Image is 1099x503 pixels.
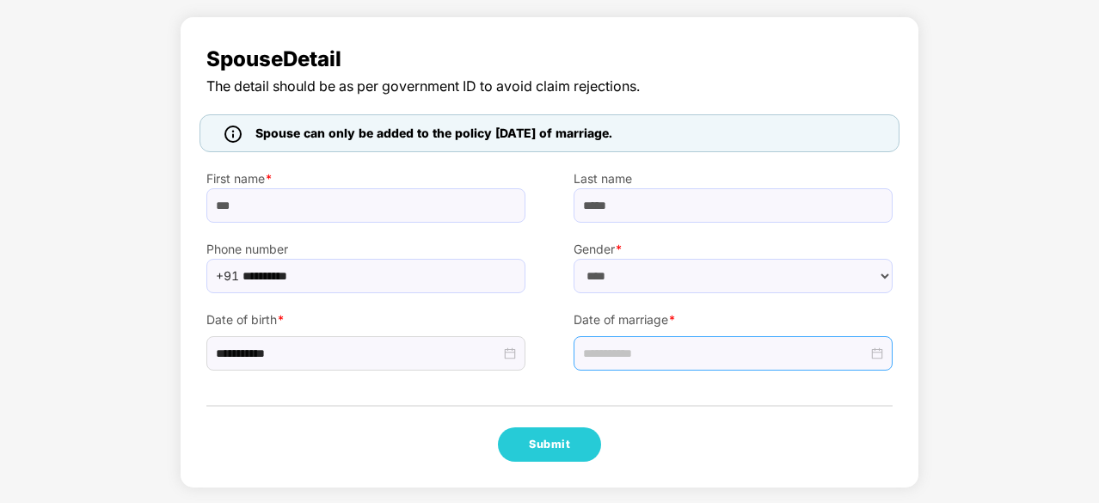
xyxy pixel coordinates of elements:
button: Submit [498,427,601,462]
span: The detail should be as per government ID to avoid claim rejections. [206,76,893,97]
img: icon [224,126,242,143]
span: +91 [216,263,239,289]
label: Date of marriage [574,310,893,329]
label: Date of birth [206,310,525,329]
span: Spouse can only be added to the policy [DATE] of marriage. [255,124,612,143]
span: Spouse Detail [206,43,893,76]
label: Last name [574,169,893,188]
label: Gender [574,240,893,259]
label: First name [206,169,525,188]
label: Phone number [206,240,525,259]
